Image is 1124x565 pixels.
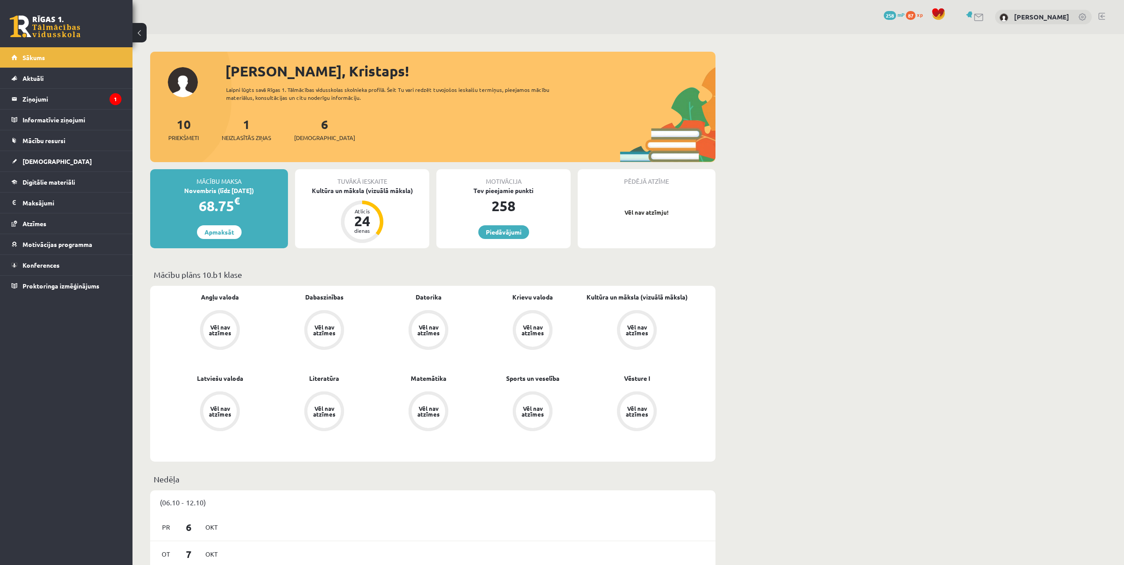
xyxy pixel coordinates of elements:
div: Laipni lūgts savā Rīgas 1. Tālmācības vidusskolas skolnieka profilā. Šeit Tu vari redzēt tuvojošo... [226,86,565,102]
div: Tev pieejamie punkti [436,186,571,195]
i: 1 [110,93,121,105]
a: Vēl nav atzīmes [376,310,481,352]
a: Datorika [416,292,442,302]
div: Vēl nav atzīmes [624,324,649,336]
a: Vēl nav atzīmes [481,391,585,433]
span: Pr [157,520,175,534]
span: Mācību resursi [23,137,65,144]
a: Proktoringa izmēģinājums [11,276,121,296]
div: Vēl nav atzīmes [312,406,337,417]
a: Maksājumi [11,193,121,213]
span: Aktuāli [23,74,44,82]
img: Kristaps Korotkevičs [999,13,1008,22]
span: Sākums [23,53,45,61]
span: Priekšmeti [168,133,199,142]
span: Motivācijas programma [23,240,92,248]
div: Vēl nav atzīmes [416,406,441,417]
a: Ziņojumi1 [11,89,121,109]
a: Atzīmes [11,213,121,234]
a: Informatīvie ziņojumi [11,110,121,130]
a: Konferences [11,255,121,275]
a: Literatūra [309,374,339,383]
legend: Informatīvie ziņojumi [23,110,121,130]
a: Vēl nav atzīmes [585,391,689,433]
div: Vēl nav atzīmes [416,324,441,336]
div: Kultūra un māksla (vizuālā māksla) [295,186,429,195]
p: Vēl nav atzīmju! [582,208,711,217]
a: Sākums [11,47,121,68]
a: Vēl nav atzīmes [481,310,585,352]
legend: Ziņojumi [23,89,121,109]
span: Proktoringa izmēģinājums [23,282,99,290]
div: Novembris (līdz [DATE]) [150,186,288,195]
a: 258 mP [884,11,904,18]
p: Mācību plāns 10.b1 klase [154,269,712,281]
div: Pēdējā atzīme [578,169,715,186]
a: Latviešu valoda [197,374,243,383]
span: 258 [884,11,896,20]
div: Motivācija [436,169,571,186]
a: Kultūra un māksla (vizuālā māksla) [587,292,688,302]
div: Vēl nav atzīmes [312,324,337,336]
span: € [234,194,240,207]
a: [DEMOGRAPHIC_DATA] [11,151,121,171]
a: Kultūra un māksla (vizuālā māksla) Atlicis 24 dienas [295,186,429,244]
span: mP [897,11,904,18]
a: Dabaszinības [305,292,344,302]
a: [PERSON_NAME] [1014,12,1069,21]
span: 7 [175,547,203,561]
a: Vēl nav atzīmes [585,310,689,352]
p: Nedēļa [154,473,712,485]
span: [DEMOGRAPHIC_DATA] [294,133,355,142]
div: 258 [436,195,571,216]
a: Vēl nav atzīmes [272,391,376,433]
span: Neizlasītās ziņas [222,133,271,142]
a: Motivācijas programma [11,234,121,254]
legend: Maksājumi [23,193,121,213]
span: Atzīmes [23,220,46,228]
div: Mācību maksa [150,169,288,186]
a: Digitālie materiāli [11,172,121,192]
div: Vēl nav atzīmes [208,324,232,336]
div: Vēl nav atzīmes [624,406,649,417]
span: xp [917,11,923,18]
a: 6[DEMOGRAPHIC_DATA] [294,116,355,142]
div: [PERSON_NAME], Kristaps! [225,61,715,82]
div: Atlicis [349,209,375,214]
div: Vēl nav atzīmes [208,406,232,417]
a: Piedāvājumi [478,225,529,239]
span: Ot [157,547,175,561]
div: dienas [349,228,375,233]
div: 68.75 [150,195,288,216]
a: Matemātika [411,374,447,383]
span: Okt [202,520,221,534]
a: Vēl nav atzīmes [168,310,272,352]
span: 6 [175,520,203,535]
a: Apmaksāt [197,225,242,239]
div: (06.10 - 12.10) [150,490,715,514]
a: Vēl nav atzīmes [168,391,272,433]
a: Vēsture I [624,374,650,383]
a: Sports un veselība [506,374,560,383]
span: Okt [202,547,221,561]
a: Krievu valoda [512,292,553,302]
a: Mācību resursi [11,130,121,151]
a: Angļu valoda [201,292,239,302]
div: 24 [349,214,375,228]
div: Tuvākā ieskaite [295,169,429,186]
a: Rīgas 1. Tālmācības vidusskola [10,15,80,38]
a: 1Neizlasītās ziņas [222,116,271,142]
div: Vēl nav atzīmes [520,324,545,336]
a: 87 xp [906,11,927,18]
span: Digitālie materiāli [23,178,75,186]
a: 10Priekšmeti [168,116,199,142]
a: Vēl nav atzīmes [376,391,481,433]
span: 87 [906,11,916,20]
a: Vēl nav atzīmes [272,310,376,352]
span: [DEMOGRAPHIC_DATA] [23,157,92,165]
div: Vēl nav atzīmes [520,406,545,417]
a: Aktuāli [11,68,121,88]
span: Konferences [23,261,60,269]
